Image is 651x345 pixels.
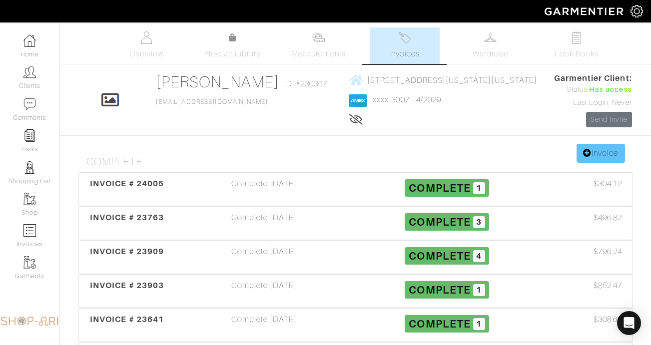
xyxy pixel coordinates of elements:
span: 4 [473,250,485,262]
img: garments-icon-b7da505a4dc4fd61783c78ac3ca0ef83fa9d6f193b1c9dc38574b1d14d53ca28.png [23,193,36,205]
a: INVOICE # 23763 Complete [DATE] Complete 3 $496.82 [78,206,633,240]
a: Measurements [283,27,354,64]
span: $852.47 [594,280,622,292]
a: [PERSON_NAME] [156,73,279,91]
div: Status: [554,84,632,95]
a: INVOICE # 24005 Complete [DATE] Complete 1 $304.12 [78,172,633,206]
span: $304.12 [594,178,622,190]
div: Complete [DATE] [173,212,356,235]
span: [STREET_ADDRESS][US_STATE][US_STATE] [367,75,537,84]
span: Complete [409,216,470,228]
a: INVOICE # 23903 Complete [DATE] Complete 1 $852.47 [78,274,633,308]
a: xxxx-3007 - 4/2029 [373,95,441,104]
span: 1 [473,182,485,194]
span: Look Books [555,48,599,60]
span: Overview [129,48,163,60]
img: gear-icon-white-bd11855cb880d31180b6d7d6211b90ccbf57a29d726f0c71d8c61bd08dd39cc2.png [631,5,643,17]
span: $308.66 [594,314,622,326]
span: Complete [409,250,470,262]
img: measurements-466bbee1fd09ba9460f595b01e5d73f9e2bff037440d3c8f018324cb6cdf7a4a.svg [312,31,325,44]
span: ID: #230367 [284,78,328,90]
div: Last Login: Never [554,97,632,108]
a: Invoice [577,144,625,163]
img: wardrobe-487a4870c1b7c33e795ec22d11cfc2ed9d08956e64fb3008fe2437562e282088.svg [484,31,497,44]
img: comment-icon-a0a6a9ef722e966f86d9cbdc48e553b5cf19dbc54f86b18d962a5391bc8f6eb6.png [23,98,36,110]
img: orders-27d20c2124de7fd6de4e0e44c1d41de31381a507db9b33961299e4e07d508b8c.svg [398,31,411,44]
a: INVOICE # 23909 Complete [DATE] Complete 4 $796.24 [78,240,633,274]
span: Complete [409,182,470,194]
img: todo-9ac3debb85659649dc8f770b8b6100bb5dab4b48dedcbae339e5042a72dfd3cc.svg [570,31,583,44]
img: garmentier-logo-header-white-b43fb05a5012e4ada735d5af1a66efaba907eab6374d6393d1fbf88cb4ef424d.png [540,2,631,20]
span: Invoices [389,48,420,60]
a: INVOICE # 23641 Complete [DATE] Complete 1 $308.66 [78,308,633,342]
span: $796.24 [594,246,622,258]
div: Complete [DATE] [173,246,356,269]
div: Complete [DATE] [173,178,356,201]
span: INVOICE # 23641 [90,315,164,324]
span: Complete [409,284,470,296]
div: Complete [DATE] [173,314,356,337]
img: clients-icon-6bae9207a08558b7cb47a8932f037763ab4055f8c8b6bfacd5dc20c3e0201464.png [23,66,36,78]
img: garments-icon-b7da505a4dc4fd61783c78ac3ca0ef83fa9d6f193b1c9dc38574b1d14d53ca28.png [23,256,36,269]
span: Has access [589,84,632,95]
img: reminder-icon-8004d30b9f0a5d33ae49ab947aed9ed385cf756f9e5892f1edd6e32f2345188e.png [23,129,36,142]
img: stylists-icon-eb353228a002819b7ec25b43dbf5f0378dd9e0616d9560372ff212230b889e62.png [23,161,36,174]
div: Complete [DATE] [173,280,356,303]
span: 1 [473,284,485,296]
div: Open Intercom Messenger [617,311,641,335]
span: INVOICE # 23909 [90,247,164,256]
span: INVOICE # 23763 [90,213,164,222]
span: 1 [473,318,485,330]
a: Look Books [542,27,612,64]
img: american_express-1200034d2e149cdf2cc7894a33a747db654cf6f8355cb502592f1d228b2ac700.png [349,94,367,107]
img: dashboard-icon-dbcd8f5a0b271acd01030246c82b418ddd0df26cd7fceb0bd07c9910d44c42f6.png [23,34,36,47]
span: INVOICE # 23903 [90,281,164,290]
img: basicinfo-40fd8af6dae0f16599ec9e87c0ef1c0a1fdea2edbe929e3d69a839185d80c458.svg [140,31,153,44]
span: INVOICE # 24005 [90,179,164,188]
span: Product Library [204,48,261,60]
h4: Complete [86,156,633,168]
span: Garmentier Client: [554,72,632,84]
a: Overview [111,27,181,64]
span: $496.82 [594,212,622,224]
span: Wardrobe [473,48,509,60]
span: Complete [409,318,470,330]
a: Send Invite [586,112,632,127]
span: Measurements [291,48,346,60]
span: 3 [473,216,485,228]
a: Invoices [370,27,440,64]
img: orders-icon-0abe47150d42831381b5fb84f609e132dff9fe21cb692f30cb5eec754e2cba89.png [23,224,36,237]
a: Product Library [197,32,267,60]
a: [EMAIL_ADDRESS][DOMAIN_NAME] [156,98,268,105]
a: [STREET_ADDRESS][US_STATE][US_STATE] [349,74,537,86]
a: Wardrobe [456,27,526,64]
